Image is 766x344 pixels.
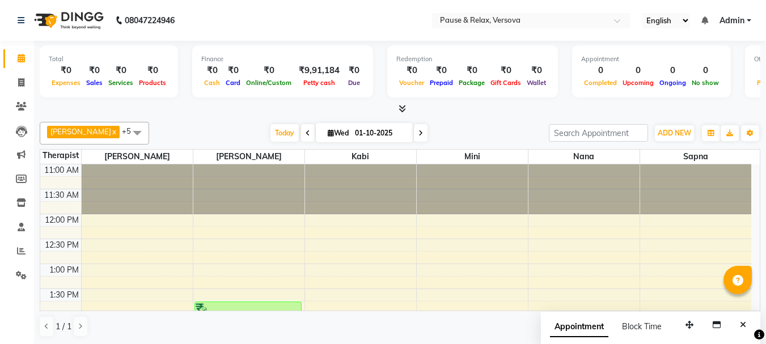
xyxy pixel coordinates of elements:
div: 1:00 PM [47,264,81,276]
span: Online/Custom [243,79,294,87]
span: Petty cash [301,79,338,87]
span: Upcoming [620,79,657,87]
a: x [111,127,116,136]
div: ₹0 [136,64,169,77]
span: Products [136,79,169,87]
span: Mini [417,150,528,164]
div: 1:30 PM [47,289,81,301]
span: 1 / 1 [56,321,71,333]
div: ₹0 [456,64,488,77]
div: 12:00 PM [43,214,81,226]
div: Total [49,54,169,64]
span: Prepaid [427,79,456,87]
span: +5 [122,126,139,135]
span: nana [528,150,640,164]
b: 08047224946 [125,5,175,36]
div: 12:30 PM [43,239,81,251]
div: ₹0 [83,64,105,77]
span: ADD NEW [658,129,691,137]
div: ₹0 [488,64,524,77]
span: Voucher [396,79,427,87]
span: Sapna [640,150,752,164]
span: [PERSON_NAME] [50,127,111,136]
div: ₹0 [344,64,364,77]
div: ₹0 [201,64,223,77]
div: Finance [201,54,364,64]
span: Appointment [550,317,608,337]
span: [PERSON_NAME] [193,150,304,164]
div: ₹0 [427,64,456,77]
span: [PERSON_NAME] [82,150,193,164]
div: Redemption [396,54,549,64]
span: Wallet [524,79,549,87]
div: 11:00 AM [42,164,81,176]
span: Expenses [49,79,83,87]
img: logo [29,5,107,36]
span: Today [270,124,299,142]
div: 0 [689,64,722,77]
span: Gift Cards [488,79,524,87]
span: Completed [581,79,620,87]
span: Kabi [305,150,416,164]
div: ₹0 [524,64,549,77]
div: 0 [620,64,657,77]
div: 0 [657,64,689,77]
span: Package [456,79,488,87]
div: ₹0 [105,64,136,77]
div: ₹9,91,184 [294,64,344,77]
span: Ongoing [657,79,689,87]
span: Services [105,79,136,87]
input: Search Appointment [549,124,648,142]
div: ₹0 [223,64,243,77]
input: 2025-10-01 [352,125,408,142]
span: Sales [83,79,105,87]
span: Due [345,79,363,87]
span: No show [689,79,722,87]
span: Admin [720,15,744,27]
div: ₹0 [49,64,83,77]
span: Cash [201,79,223,87]
iframe: chat widget [718,299,755,333]
div: 11:30 AM [42,189,81,201]
div: Therapist [40,150,81,162]
div: ₹0 [396,64,427,77]
span: Card [223,79,243,87]
span: Block Time [622,321,662,332]
button: ADD NEW [655,125,694,141]
div: 0 [581,64,620,77]
div: Appointment [581,54,722,64]
div: ₹0 [243,64,294,77]
span: Wed [325,129,352,137]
